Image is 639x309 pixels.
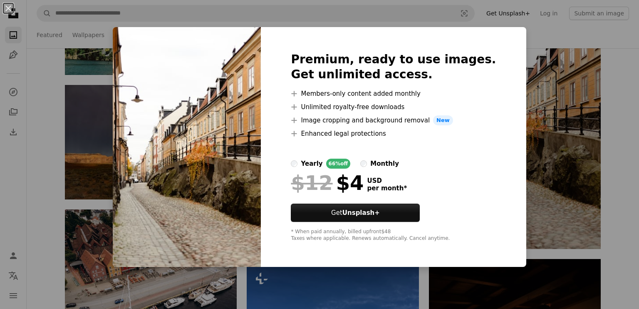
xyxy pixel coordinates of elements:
img: premium_photo-1731140826142-27f684a72bab [113,27,261,267]
div: $4 [291,172,364,194]
span: $12 [291,172,332,194]
div: monthly [370,159,399,169]
strong: Unsplash+ [342,209,380,217]
div: 66% off [326,159,351,169]
span: USD [367,177,407,184]
span: per month * [367,184,407,192]
button: GetUnsplash+ [291,204,420,222]
h2: Premium, ready to use images. Get unlimited access. [291,52,496,82]
span: New [433,115,453,125]
input: monthly [360,160,367,167]
li: Enhanced legal protections [291,129,496,139]
li: Image cropping and background removal [291,115,496,125]
li: Unlimited royalty-free downloads [291,102,496,112]
input: yearly66%off [291,160,297,167]
li: Members-only content added monthly [291,89,496,99]
div: * When paid annually, billed upfront $48 Taxes where applicable. Renews automatically. Cancel any... [291,229,496,242]
div: yearly [301,159,322,169]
